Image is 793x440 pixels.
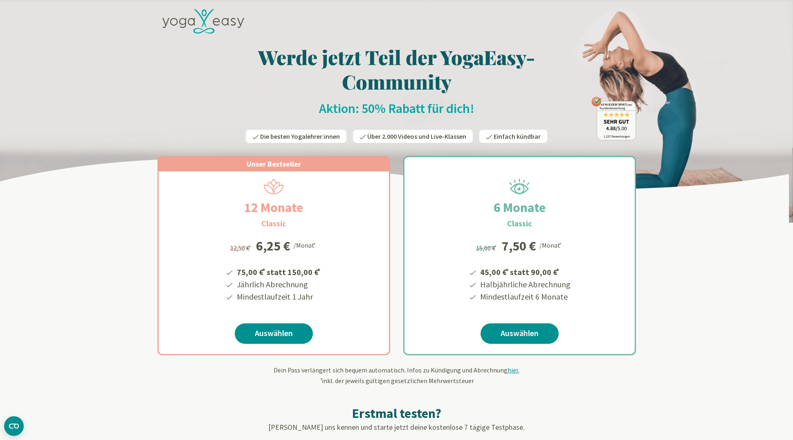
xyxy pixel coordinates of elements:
[235,323,313,344] a: Auswählen
[367,132,466,140] span: Über 2.000 Videos und Live-Klassen
[319,377,474,385] span: inkl. der jeweils gültigen gesetzlichen Mehrwertsteuer
[294,239,317,250] div: /Monat
[157,405,636,422] h2: Erstmal testen?
[157,45,636,94] h1: Werde jetzt Teil der YogaEasy-Community
[260,132,340,140] span: Die besten Yogalehrer:innen
[230,244,252,252] span: 12,50 €
[507,217,532,230] h3: Classic
[157,422,636,433] p: [PERSON_NAME] uns kennen und starte jetzt deine kostenlose 7 tägige Testphase.
[476,244,498,252] span: 15,00 €
[157,365,636,386] div: Dein Pass verlängert sich bequem automatisch. Infos zu Kündigung und Abrechnung
[247,159,301,169] span: Unser Bestseller
[494,132,541,140] span: Einfach kündbar
[481,323,559,344] a: Auswählen
[474,198,565,217] h2: 6 Monate
[236,264,322,278] li: 75,00 € statt 150,00 €
[157,100,636,117] h2: Aktion: 50% Rabatt für dich!
[502,239,536,253] div: 7,50 €
[591,97,636,140] img: ausgezeichnet_badge.png
[479,278,571,291] li: Halbjährliche Abrechnung
[236,291,322,303] li: Mindestlaufzeit 1 Jahr
[479,264,571,278] li: 45,00 € statt 90,00 €
[539,239,563,250] div: /Monat
[225,198,323,217] h2: 12 Monate
[4,416,24,436] button: CMP-Widget öffnen
[236,278,322,291] li: Jährlich Abrechnung
[256,239,290,253] div: 6,25 €
[261,217,286,230] h3: Classic
[508,366,519,374] span: hier.
[479,291,571,303] li: Mindestlaufzeit 6 Monate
